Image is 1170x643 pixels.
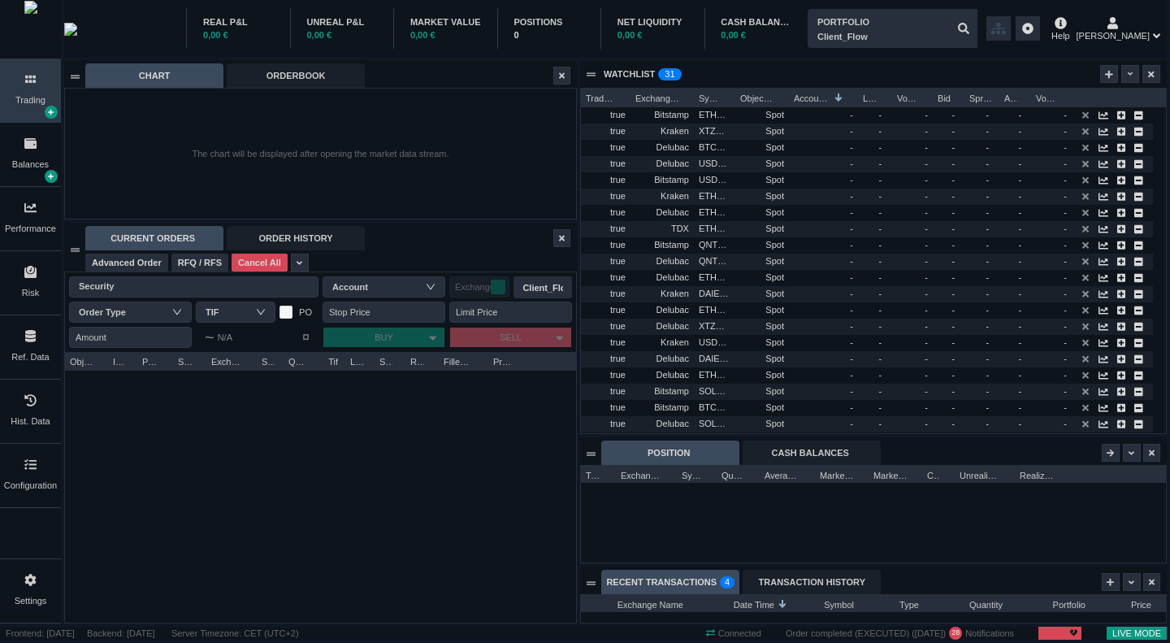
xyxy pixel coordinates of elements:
[1064,142,1067,152] span: -
[1018,337,1027,347] span: -
[586,154,626,173] span: true
[262,352,275,368] span: Side
[925,240,928,250] span: -
[925,402,928,412] span: -
[1064,402,1067,412] span: -
[740,366,784,384] span: Spot
[699,366,730,384] span: ETHEUR
[203,15,274,29] div: REAL P&L
[850,289,853,298] span: -
[986,321,994,331] span: -
[410,15,481,29] div: MARKET VALUE
[11,350,49,364] div: Ref. Data
[1018,159,1027,168] span: -
[1064,354,1067,363] span: -
[740,333,784,352] span: Spot
[986,110,994,119] span: -
[878,386,887,396] span: -
[1018,354,1027,363] span: -
[586,333,626,352] span: true
[306,30,331,40] span: 0,00 €
[449,302,572,323] input: Limit Price
[22,286,39,300] div: Risk
[925,321,928,331] span: -
[586,252,626,271] span: true
[699,171,730,189] span: USDCEUR
[925,191,928,201] span: -
[878,240,887,250] span: -
[1064,386,1067,396] span: -
[656,272,689,282] span: Delubac
[1064,289,1067,298] span: -
[740,203,784,222] span: Spot
[1064,272,1067,282] span: -
[878,224,887,233] span: -
[350,352,363,368] span: Limit
[64,23,77,36] img: wyden_logotype_white.svg
[878,142,887,152] span: -
[740,301,784,319] span: Spot
[1018,419,1027,428] span: -
[656,159,689,168] span: Delubac
[24,1,37,58] img: wyden_logomark.svg
[586,268,626,287] span: true
[654,110,689,119] span: Bitstamp
[586,350,626,368] span: true
[850,207,853,217] span: -
[586,285,626,303] span: true
[878,126,887,136] span: -
[1064,159,1067,168] span: -
[586,122,626,141] span: true
[850,386,853,396] span: -
[863,89,877,105] span: Last
[586,415,626,433] span: true
[878,175,887,185] span: -
[699,187,730,206] span: ETHEUR
[951,240,960,250] span: -
[1064,240,1067,250] span: -
[1018,110,1027,119] span: -
[586,138,626,157] span: true
[986,289,994,298] span: -
[1018,386,1027,396] span: -
[986,354,994,363] span: -
[808,9,977,48] input: Client_Flow
[500,332,522,342] span: SELL
[986,175,994,185] span: -
[878,289,887,298] span: -
[1018,402,1027,412] span: -
[635,89,679,105] span: Exchange Name
[586,187,626,206] span: true
[92,256,162,270] span: Advanced Order
[951,354,960,363] span: -
[654,386,689,396] span: Bitstamp
[699,219,730,238] span: ETHEUR
[1018,175,1027,185] span: -
[1018,289,1027,298] span: -
[850,142,853,152] span: -
[12,158,49,172] div: Balances
[1036,89,1057,105] span: Vol Ask
[656,256,689,266] span: Delubac
[740,171,784,189] span: Spot
[1018,142,1027,152] span: -
[656,321,689,331] span: Delubac
[951,191,960,201] span: -
[740,187,784,206] span: Spot
[740,285,784,303] span: Spot
[740,219,784,238] span: Spot
[721,30,746,40] span: 0,00 €
[513,28,584,42] div: 0
[925,289,928,298] span: -
[1018,370,1027,380] span: -
[850,175,853,185] span: -
[661,126,689,136] span: Kraken
[1064,207,1067,217] span: -
[192,147,448,161] div: The chart will be displayed after opening the market data stream.
[986,386,994,396] span: -
[878,419,887,428] span: -
[699,317,730,336] span: XTZEUR
[951,289,960,298] span: -
[850,321,853,331] span: -
[325,352,338,368] span: Tif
